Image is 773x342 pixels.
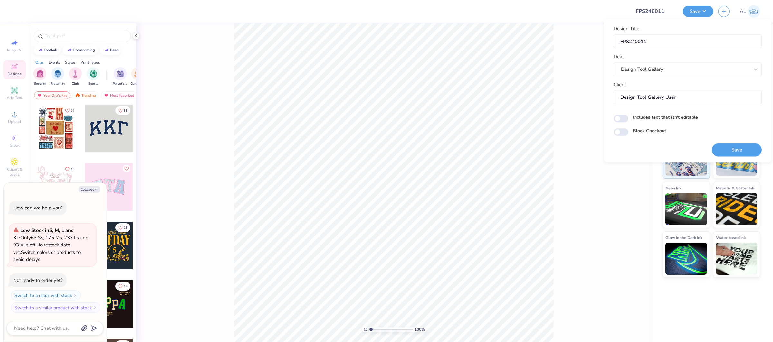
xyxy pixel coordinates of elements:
button: filter button [51,67,65,86]
span: Metallic & Glitter Ink [716,185,754,191]
span: Designs [7,71,22,77]
span: Clipart & logos [3,167,26,177]
div: Orgs [35,60,44,65]
span: 14 [124,285,128,288]
div: filter for Sorority [33,67,46,86]
span: 33 [124,109,128,112]
button: Save [712,143,762,156]
span: 15 [71,168,74,171]
span: 100 % [415,327,425,332]
span: Sports [88,81,98,86]
span: Sorority [34,81,46,86]
div: filter for Club [69,67,82,86]
input: Untitled Design [631,5,678,18]
img: trend_line.gif [104,48,109,52]
label: Client [614,81,626,88]
img: Club Image [72,70,79,78]
span: Club [72,81,79,86]
label: Deal [614,53,624,60]
button: filter button [87,67,100,86]
div: Styles [65,60,76,65]
img: most_fav.gif [104,93,109,97]
img: trend_line.gif [37,48,43,52]
button: Switch to a color with stock [11,290,81,300]
button: Like [115,106,130,115]
button: filter button [69,67,82,86]
label: Design Title [614,25,639,32]
div: Trending [72,91,99,99]
span: AL [740,8,746,15]
div: Your Org's Fav [34,91,70,99]
div: Not ready to order yet? [13,277,63,283]
img: Neon Ink [665,193,707,225]
span: Image AI [7,48,22,53]
span: Fraternity [51,81,65,86]
img: Parent's Weekend Image [117,70,124,78]
img: Glow in the Dark Ink [665,243,707,275]
img: Sports Image [90,70,97,78]
img: Game Day Image [134,70,142,78]
button: Like [115,282,130,291]
button: football [34,45,61,55]
button: filter button [113,67,128,86]
div: Print Types [81,60,100,65]
div: homecoming [73,48,95,52]
div: Events [49,60,60,65]
span: Neon Ink [665,185,681,191]
input: e.g. Ethan Linker [614,90,762,104]
button: Like [62,106,77,115]
button: filter button [130,67,145,86]
button: filter button [33,67,46,86]
button: Like [123,165,130,172]
button: bear [100,45,121,55]
img: most_fav.gif [37,93,42,97]
span: Water based Ink [716,234,746,241]
div: filter for Game Day [130,67,145,86]
button: Save [683,6,713,17]
span: No restock date yet. [13,242,70,255]
button: Like [115,223,130,232]
img: Switch to a color with stock [73,293,77,297]
label: Includes text that isn't editable [633,114,698,120]
label: Block Checkout [633,127,666,134]
span: Parent's Weekend [113,81,128,86]
button: Like [62,165,77,173]
img: trending.gif [75,93,80,97]
img: trend_line.gif [66,48,72,52]
span: Glow in the Dark Ink [665,234,702,241]
button: Switch to a similar product with stock [11,302,100,313]
div: filter for Sports [87,67,100,86]
div: Most Favorited [101,91,137,99]
img: Angela Legaspi [748,5,760,18]
input: Try "Alpha" [44,33,127,39]
a: AL [740,5,760,18]
img: Switch to a similar product with stock [93,306,97,310]
span: Greek [10,143,20,148]
strong: Low Stock in S, M, L and XL : [13,227,74,241]
span: Game Day [130,81,145,86]
span: Add Text [7,95,22,100]
div: filter for Fraternity [51,67,65,86]
img: Water based Ink [716,243,758,275]
span: Only 63 Ss, 175 Ms, 233 Ls and 93 XLs left. Switch colors or products to avoid delays. [13,227,89,263]
button: Collapse [79,186,100,193]
img: Metallic & Glitter Ink [716,193,758,225]
div: bear [110,48,118,52]
button: homecoming [63,45,98,55]
span: 14 [71,109,74,112]
img: Sorority Image [36,70,44,78]
div: How can we help you? [13,205,63,211]
div: filter for Parent's Weekend [113,67,128,86]
img: Fraternity Image [54,70,61,78]
div: football [44,48,58,52]
span: Upload [8,119,21,124]
span: 18 [124,226,128,229]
